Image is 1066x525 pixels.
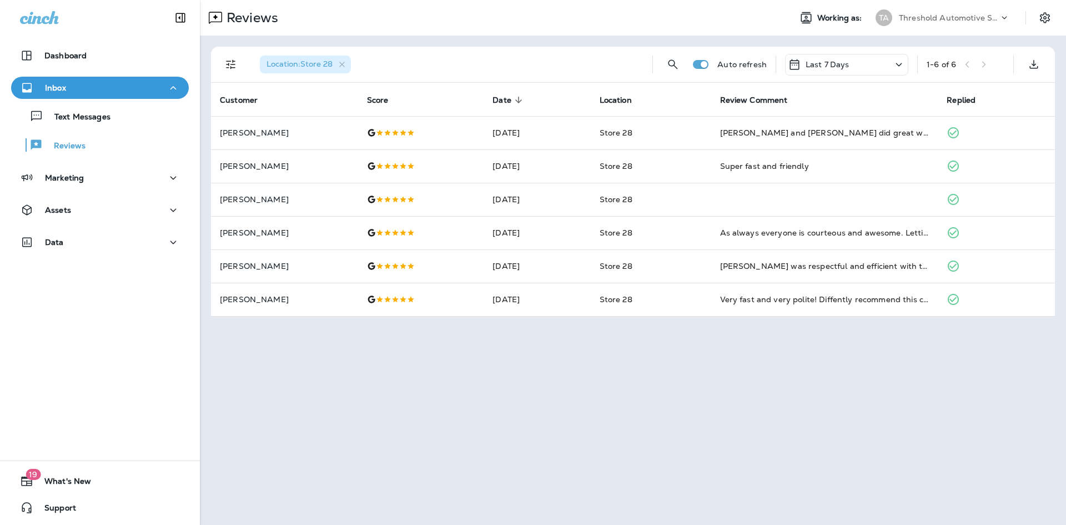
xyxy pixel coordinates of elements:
span: Customer [220,96,258,105]
span: Review Comment [720,96,788,105]
p: [PERSON_NAME] [220,228,349,237]
span: Store 28 [600,161,632,171]
span: Replied [947,95,990,105]
p: Reviews [43,141,86,152]
span: Store 28 [600,128,632,138]
td: [DATE] [484,283,590,316]
p: [PERSON_NAME] [220,262,349,271]
span: Store 28 [600,261,632,271]
span: Store 28 [600,194,632,204]
div: James was respectful and efficient with the work he did and gave good advice and was able to answ... [720,261,929,272]
span: Location [600,95,646,105]
p: Auto refresh [717,60,767,69]
span: Score [367,96,389,105]
span: Review Comment [720,95,802,105]
p: Threshold Automotive Service dba Grease Monkey [899,13,999,22]
span: Support [33,503,76,517]
button: Reviews [11,133,189,157]
div: Very fast and very polite! Diffently recommend this company to anyone!! They have my business!!! 💯🫶😁 [720,294,929,305]
button: Assets [11,199,189,221]
td: [DATE] [484,216,590,249]
span: What's New [33,477,91,490]
p: Assets [45,206,71,214]
td: [DATE] [484,249,590,283]
p: [PERSON_NAME] [220,162,349,171]
p: Reviews [222,9,278,26]
p: [PERSON_NAME] [220,295,349,304]
span: Store 28 [600,228,632,238]
td: [DATE] [484,149,590,183]
p: [PERSON_NAME] [220,195,349,204]
p: Marketing [45,173,84,182]
div: As always everyone is courteous and awesome. Letting me know what I need for my vehicle and quick... [720,227,929,238]
td: [DATE] [484,116,590,149]
button: Data [11,231,189,253]
button: Collapse Sidebar [165,7,196,29]
td: [DATE] [484,183,590,216]
div: Jared and Danny did great work on my Jeep [720,127,929,138]
button: Dashboard [11,44,189,67]
span: Location [600,96,632,105]
p: [PERSON_NAME] [220,128,349,137]
span: Working as: [817,13,864,23]
p: Inbox [45,83,66,92]
span: Location : Store 28 [266,59,333,69]
span: Store 28 [600,294,632,304]
p: Last 7 Days [806,60,849,69]
div: Location:Store 28 [260,56,351,73]
button: Support [11,497,189,519]
button: Marketing [11,167,189,189]
span: Replied [947,96,976,105]
div: 1 - 6 of 6 [927,60,956,69]
p: Dashboard [44,51,87,60]
button: 19What's New [11,470,189,492]
button: Search Reviews [662,53,684,76]
button: Filters [220,53,242,76]
span: Date [492,96,511,105]
div: Super fast and friendly [720,161,929,172]
span: 19 [26,469,41,480]
div: TA [876,9,892,26]
button: Settings [1035,8,1055,28]
button: Inbox [11,77,189,99]
p: Text Messages [43,112,110,123]
span: Date [492,95,526,105]
button: Export as CSV [1023,53,1045,76]
span: Score [367,95,403,105]
span: Customer [220,95,272,105]
p: Data [45,238,64,247]
button: Text Messages [11,104,189,128]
